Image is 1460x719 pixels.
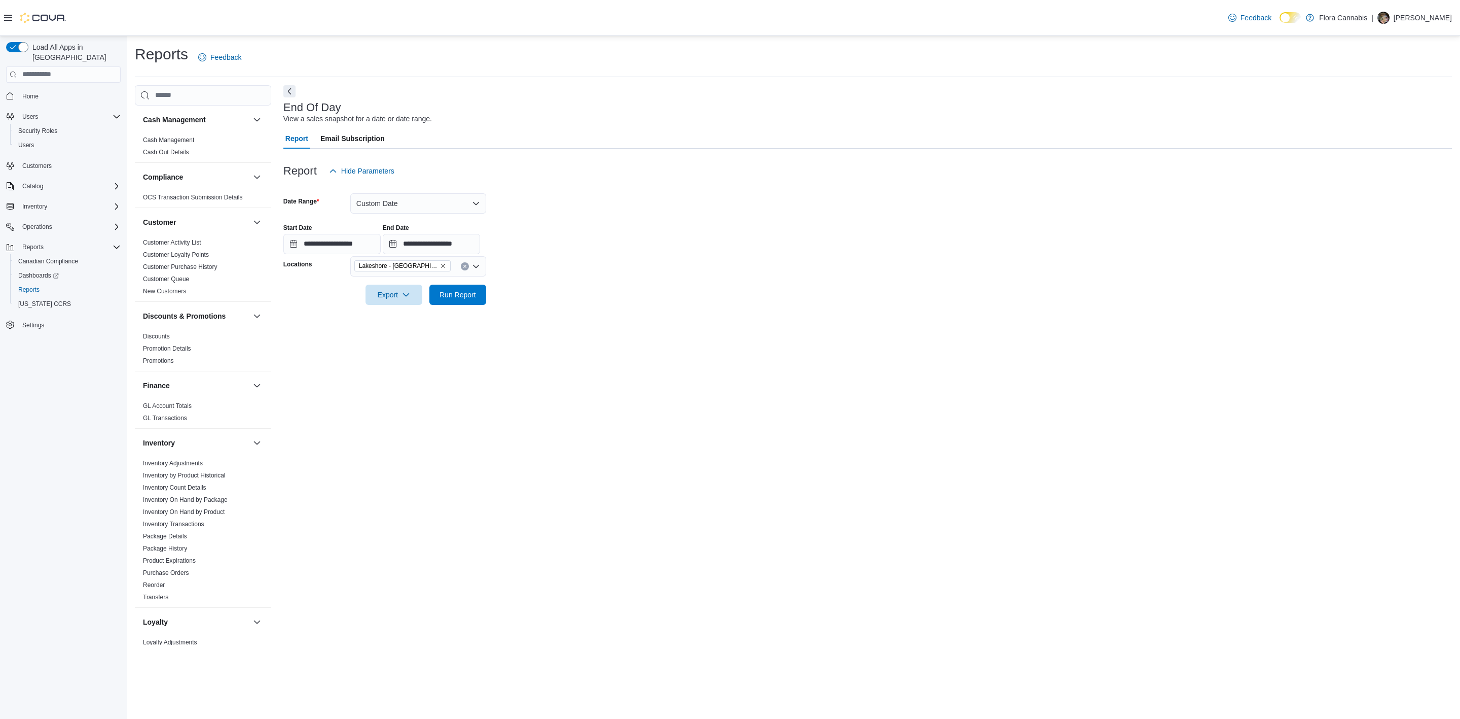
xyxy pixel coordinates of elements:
[18,160,56,172] a: Customers
[143,414,187,422] span: GL Transactions
[18,90,121,102] span: Home
[18,111,121,123] span: Users
[135,134,271,162] div: Cash Management
[1240,13,1271,23] span: Feedback
[22,162,52,170] span: Customers
[22,92,39,100] span: Home
[1224,8,1275,28] a: Feedback
[143,115,206,125] h3: Cash Management
[383,234,480,254] input: Press the down key to open a popover containing a calendar.
[18,257,78,265] span: Canadian Compliance
[143,472,226,479] a: Inventory by Product Historical
[10,254,125,268] button: Canadian Compliance
[143,381,249,391] button: Finance
[325,161,398,181] button: Hide Parameters
[22,321,44,329] span: Settings
[18,319,48,331] a: Settings
[143,217,176,227] h3: Customer
[6,85,121,359] nav: Complex example
[383,224,409,232] label: End Date
[143,194,243,201] a: OCS Transaction Submission Details
[2,240,125,254] button: Reports
[143,357,174,364] a: Promotions
[143,471,226,480] span: Inventory by Product Historical
[135,636,271,665] div: Loyalty
[143,217,249,227] button: Customer
[22,223,52,231] span: Operations
[14,125,61,137] a: Security Roles
[18,159,121,172] span: Customers
[18,141,34,149] span: Users
[143,115,249,125] button: Cash Management
[10,297,125,311] button: [US_STATE] CCRS
[440,290,476,300] span: Run Report
[143,484,206,492] span: Inventory Count Details
[372,285,416,305] span: Export
[143,438,175,448] h3: Inventory
[143,263,217,271] span: Customer Purchase History
[22,182,43,190] span: Catalog
[251,114,263,126] button: Cash Management
[143,484,206,491] a: Inventory Count Details
[251,216,263,228] button: Customer
[143,149,189,156] a: Cash Out Details
[143,275,189,283] span: Customer Queue
[10,124,125,138] button: Security Roles
[14,255,82,267] a: Canadian Compliance
[143,381,170,391] h3: Finance
[283,260,312,268] label: Locations
[18,241,121,253] span: Reports
[143,415,187,422] a: GL Transactions
[18,221,56,233] button: Operations
[283,234,381,254] input: Press the down key to open a popover containing a calendar.
[143,459,203,467] span: Inventory Adjustments
[28,42,121,62] span: Load All Apps in [GEOGRAPHIC_DATA]
[135,236,271,301] div: Customer
[143,357,174,365] span: Promotions
[1280,12,1301,23] input: Dark Mode
[283,101,341,114] h3: End Of Day
[1319,12,1367,24] p: Flora Cannabis
[210,52,241,62] span: Feedback
[283,85,296,97] button: Next
[283,165,317,177] h3: Report
[143,332,170,340] span: Discounts
[143,345,191,352] a: Promotion Details
[22,202,47,211] span: Inventory
[143,533,187,540] a: Package Details
[22,243,44,251] span: Reports
[359,261,438,271] span: Lakeshore - [GEOGRAPHIC_DATA] - 450372
[18,241,48,253] button: Reports
[135,44,188,64] h1: Reports
[251,310,263,322] button: Discounts & Promotions
[143,508,225,516] a: Inventory On Hand by Product
[143,638,197,646] span: Loyalty Adjustments
[18,200,51,213] button: Inventory
[18,286,40,294] span: Reports
[143,617,168,627] h3: Loyalty
[14,139,38,151] a: Users
[18,127,57,135] span: Security Roles
[143,311,249,321] button: Discounts & Promotions
[143,496,228,503] a: Inventory On Hand by Package
[14,284,44,296] a: Reports
[14,298,121,310] span: Washington CCRS
[20,13,66,23] img: Cova
[2,179,125,193] button: Catalog
[251,380,263,392] button: Finance
[143,263,217,270] a: Customer Purchase History
[143,569,189,577] span: Purchase Orders
[143,238,201,247] span: Customer Activity List
[22,113,38,121] span: Users
[14,284,121,296] span: Reports
[14,255,121,267] span: Canadian Compliance
[143,172,183,182] h3: Compliance
[143,593,168,601] span: Transfers
[143,276,189,283] a: Customer Queue
[429,285,486,305] button: Run Report
[341,166,394,176] span: Hide Parameters
[18,180,47,192] button: Catalog
[320,128,385,149] span: Email Subscription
